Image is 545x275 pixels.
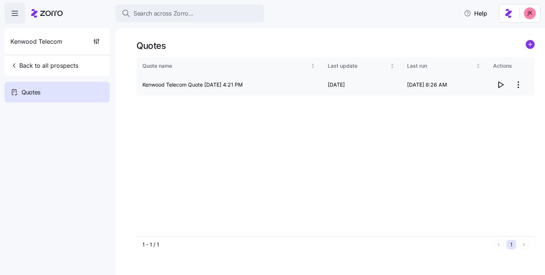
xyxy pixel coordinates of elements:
div: Not sorted [476,63,481,68]
span: Search across Zorro... [133,9,194,18]
div: Not sorted [310,63,316,68]
svg: add icon [526,40,535,49]
img: 19f1c8dceb8a17c03adbc41d53a5807f [524,7,536,19]
td: Kenwood Telecom Quote [DATE] 4:21 PM [136,74,322,95]
span: Kenwood Telecom [10,37,62,46]
div: Last update [328,62,389,70]
button: Help [458,6,493,21]
th: Last updateNot sorted [322,57,402,74]
td: [DATE] 8:26 AM [401,74,487,95]
div: Quote name [142,62,309,70]
span: Back to all prospects [10,61,78,70]
th: Last runNot sorted [401,57,487,74]
span: Quotes [22,88,40,97]
button: Back to all prospects [7,58,81,73]
th: Quote nameNot sorted [136,57,322,74]
div: Not sorted [390,63,395,68]
td: [DATE] [322,74,402,95]
button: Previous page [494,240,503,249]
div: 1 - 1 / 1 [142,241,491,248]
div: Actions [493,62,529,70]
button: Search across Zorro... [116,4,264,22]
div: Last run [407,62,474,70]
span: Help [464,9,487,18]
h1: Quotes [136,40,166,51]
a: Quotes [4,82,110,103]
button: Next page [519,240,529,249]
button: 1 [506,240,516,249]
a: add icon [526,40,535,51]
